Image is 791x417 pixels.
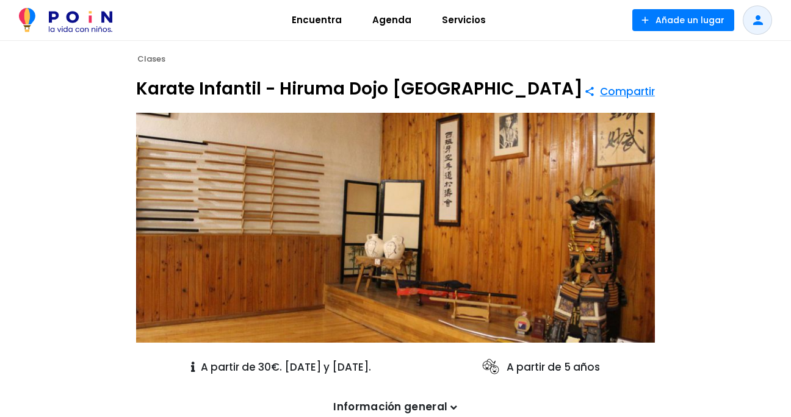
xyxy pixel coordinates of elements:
a: Agenda [357,5,427,35]
img: ages icon [481,357,500,377]
h1: Karate Infantil - Hiruma Dojo [GEOGRAPHIC_DATA] [136,80,583,98]
span: Encuentra [286,10,347,30]
span: Servicios [436,10,491,30]
span: Agenda [367,10,417,30]
p: Información general [142,399,649,415]
span: Clases [137,53,165,65]
img: POiN [19,8,112,32]
img: Karate Infantil - Hiruma Dojo Madrid [136,113,655,343]
p: A partir de 5 años [481,357,600,377]
button: Añade un lugar [632,9,734,31]
button: Compartir [584,80,655,102]
p: A partir de 30€. [DATE] y [DATE]. [191,360,371,376]
a: Encuentra [276,5,357,35]
a: Servicios [427,5,501,35]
